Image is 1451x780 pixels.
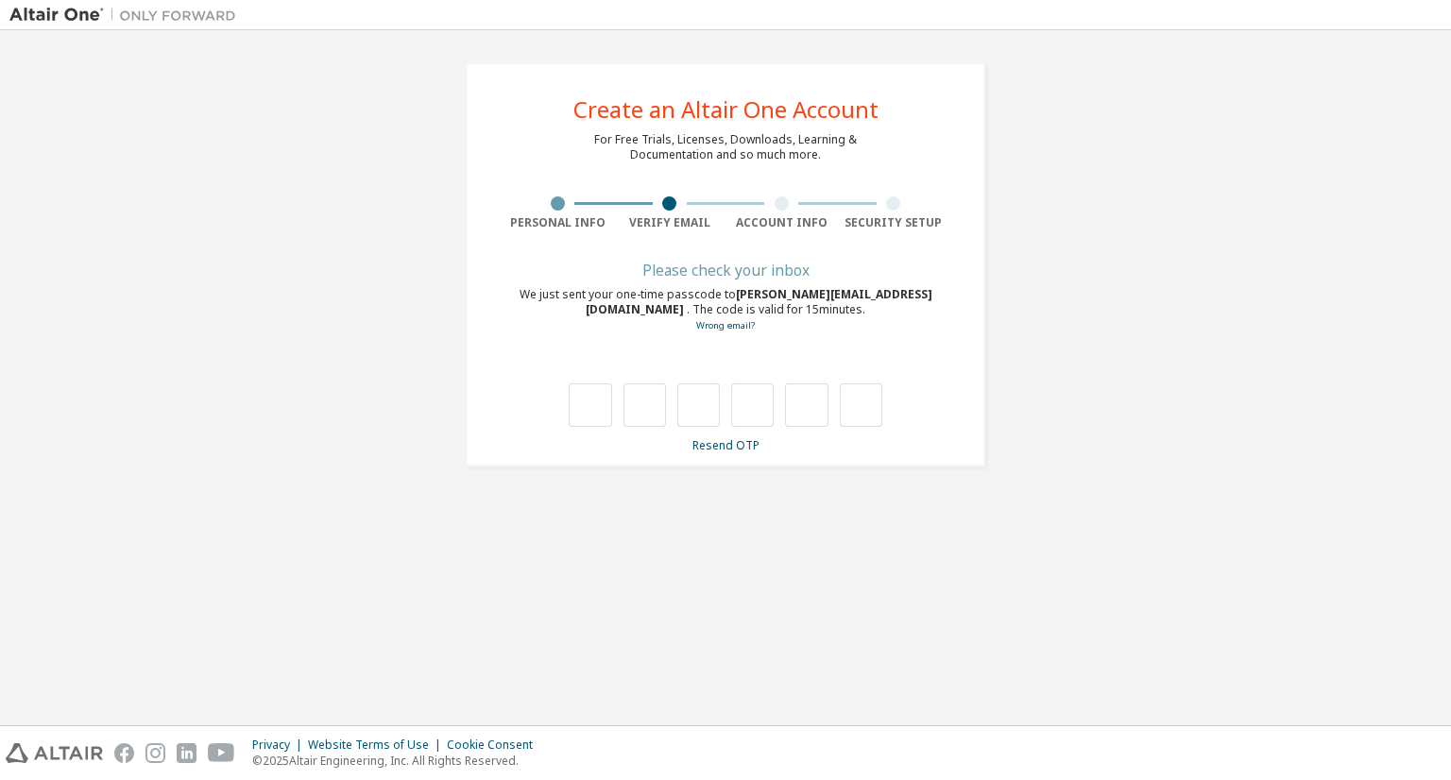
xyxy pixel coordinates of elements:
[586,286,932,317] span: [PERSON_NAME][EMAIL_ADDRESS][DOMAIN_NAME]
[308,738,447,753] div: Website Terms of Use
[725,215,838,230] div: Account Info
[177,743,196,763] img: linkedin.svg
[252,738,308,753] div: Privacy
[692,437,760,453] a: Resend OTP
[6,743,103,763] img: altair_logo.svg
[208,743,235,763] img: youtube.svg
[573,98,879,121] div: Create an Altair One Account
[696,319,755,331] a: Go back to the registration form
[502,215,614,230] div: Personal Info
[252,753,544,769] p: © 2025 Altair Engineering, Inc. All Rights Reserved.
[114,743,134,763] img: facebook.svg
[838,215,950,230] div: Security Setup
[614,215,726,230] div: Verify Email
[594,132,857,162] div: For Free Trials, Licenses, Downloads, Learning & Documentation and so much more.
[9,6,246,25] img: Altair One
[145,743,165,763] img: instagram.svg
[502,264,949,276] div: Please check your inbox
[447,738,544,753] div: Cookie Consent
[502,287,949,333] div: We just sent your one-time passcode to . The code is valid for 15 minutes.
